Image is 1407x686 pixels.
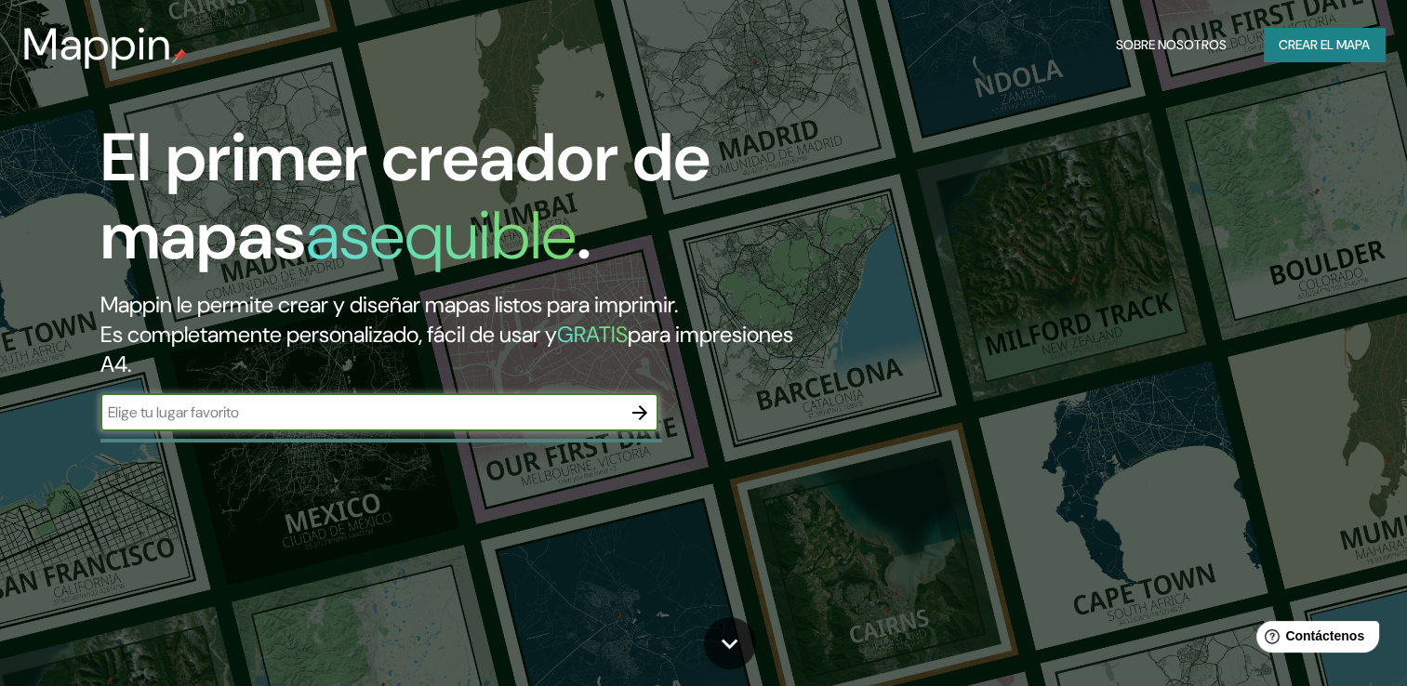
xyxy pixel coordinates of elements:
img: mappin-pin [172,48,187,63]
h1: asequible [306,192,577,279]
button: Crear el mapa [1264,28,1385,62]
h5: GRATIS [557,320,628,349]
iframe: Help widget launcher [1241,613,1387,666]
h1: El primer creador de mapas . [100,119,804,290]
h3: Mappin [22,19,172,71]
h2: Mappin le permite crear y diseñar mapas listos para imprimir. Es completamente personalizado, fác... [100,290,804,379]
font: Sobre nosotros [1116,33,1227,57]
font: Crear el mapa [1279,33,1370,57]
input: Elige tu lugar favorito [100,402,621,423]
button: Sobre nosotros [1108,28,1234,62]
